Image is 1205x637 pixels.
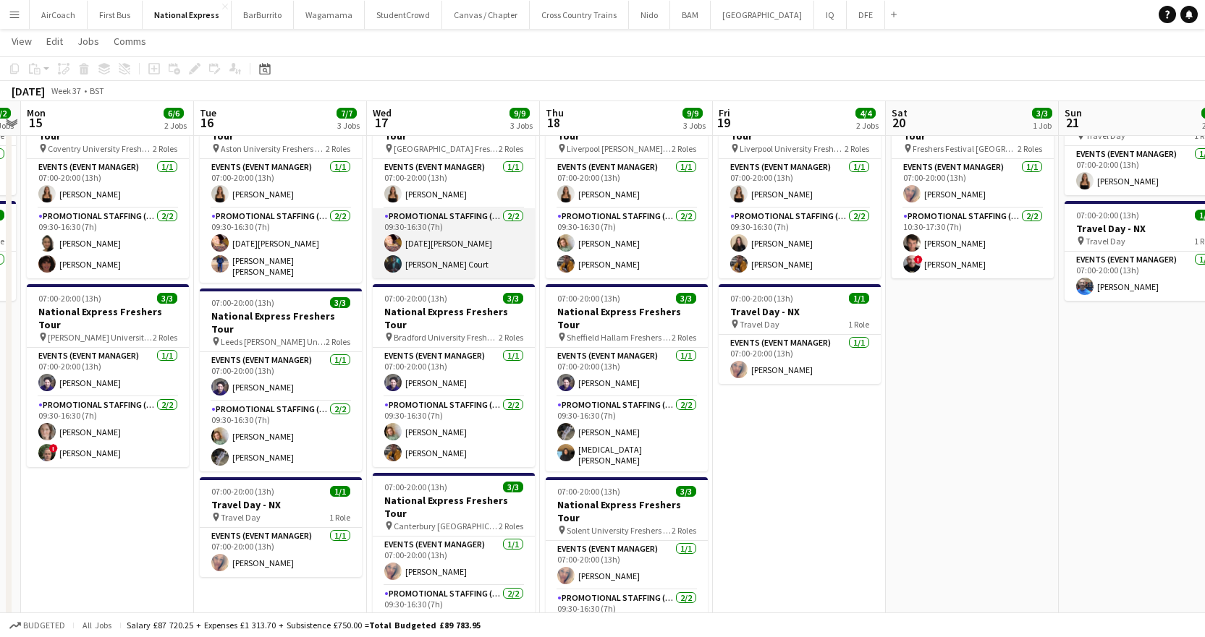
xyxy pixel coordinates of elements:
span: 15 [25,114,46,131]
span: 07:00-20:00 (13h) [730,293,793,304]
span: Edit [46,35,63,48]
app-card-role: Events (Event Manager)1/107:00-20:00 (13h)[PERSON_NAME] [27,159,189,208]
span: 17 [371,114,392,131]
app-job-card: 07:00-20:00 (13h)3/3National Express Freshers Tour Aston University Freshers Fair2 RolesEvents (E... [200,95,362,283]
span: 9/9 [510,108,530,119]
span: Liverpool [PERSON_NAME] University Freshers Fair [567,143,672,154]
span: 2 Roles [672,525,696,536]
span: Thu [546,106,564,119]
span: Sheffield Hallam Freshers Fair [567,332,672,343]
app-card-role: Events (Event Manager)1/107:00-20:00 (13h)[PERSON_NAME] [200,352,362,401]
app-card-role: Events (Event Manager)1/107:00-20:00 (13h)[PERSON_NAME] [200,528,362,577]
app-card-role: Events (Event Manager)1/107:00-20:00 (13h)[PERSON_NAME] [892,159,1054,208]
span: 9/9 [682,108,703,119]
span: 3/3 [157,293,177,304]
span: 3/3 [503,293,523,304]
span: 18 [544,114,564,131]
span: 2 Roles [672,332,696,343]
span: Jobs [77,35,99,48]
div: 2 Jobs [856,120,879,131]
app-card-role: Events (Event Manager)1/107:00-20:00 (13h)[PERSON_NAME] [27,348,189,397]
app-job-card: 07:00-20:00 (13h)3/3National Express Freshers Tour Liverpool [PERSON_NAME] University Freshers Fa... [546,95,708,278]
app-job-card: 07:00-20:00 (13h)3/3National Express Freshers Tour [PERSON_NAME] University Freshers Fair2 RolesE... [27,284,189,467]
span: 3/3 [676,293,696,304]
app-card-role: Promotional Staffing (Brand Ambassadors)2/209:30-16:30 (7h)[PERSON_NAME][MEDICAL_DATA][PERSON_NAME] [546,397,708,471]
app-card-role: Events (Event Manager)1/107:00-20:00 (13h)[PERSON_NAME] [373,536,535,586]
div: 1 Job [1033,120,1052,131]
div: 07:00-20:00 (13h)3/3National Express Freshers Tour Coventry University Freshers Fair2 RolesEvents... [27,95,189,278]
app-job-card: 07:00-20:00 (13h)3/3National Express Freshers Tour [GEOGRAPHIC_DATA] Freshers Fair2 RolesEvents (... [373,95,535,278]
span: ! [914,255,923,264]
span: Bradford University Freshers Fair [394,332,499,343]
app-job-card: 07:00-20:00 (13h)3/3National Express Freshers Tour Liverpool University Freshers Fair2 RolesEvent... [719,95,881,278]
button: IQ [814,1,847,29]
app-job-card: 07:00-20:00 (13h)3/3National Express Freshers Tour Bradford University Freshers Fair2 RolesEvents... [373,284,535,467]
button: Nido [629,1,670,29]
span: 2 Roles [499,143,523,154]
span: 1/1 [330,486,350,497]
button: Canvas / Chapter [442,1,530,29]
span: ! [49,444,58,453]
app-card-role: Promotional Staffing (Brand Ambassadors)2/209:30-16:30 (7h)[PERSON_NAME][PERSON_NAME] [27,208,189,278]
div: 07:00-20:00 (13h)3/3National Express Freshers Tour Sheffield Hallam Freshers Fair2 RolesEvents (E... [546,284,708,471]
span: 4/4 [855,108,876,119]
span: 6/6 [164,108,184,119]
div: 07:00-20:00 (13h)1/1Travel Day - NX Travel Day1 RoleEvents (Event Manager)1/107:00-20:00 (13h)[PE... [719,284,881,384]
button: DFE [847,1,885,29]
span: 07:00-20:00 (13h) [211,486,274,497]
span: Coventry University Freshers Fair [48,143,153,154]
button: Budgeted [7,617,67,633]
button: Wagamama [294,1,365,29]
span: 07:00-20:00 (13h) [38,293,101,304]
span: Week 37 [48,85,84,96]
div: 3 Jobs [510,120,533,131]
span: 2 Roles [672,143,696,154]
span: View [12,35,32,48]
button: StudentCrowd [365,1,442,29]
div: 3 Jobs [683,120,706,131]
app-card-role: Promotional Staffing (Brand Ambassadors)2/209:30-16:30 (7h)[PERSON_NAME][PERSON_NAME] [373,397,535,467]
app-card-role: Events (Event Manager)1/107:00-20:00 (13h)[PERSON_NAME] [546,348,708,397]
span: 07:00-20:00 (13h) [557,486,620,497]
span: 2 Roles [153,143,177,154]
span: Sun [1065,106,1082,119]
span: 2 Roles [499,521,523,531]
span: 07:00-20:00 (13h) [557,293,620,304]
button: [GEOGRAPHIC_DATA] [711,1,814,29]
h3: National Express Freshers Tour [546,305,708,331]
span: 2 Roles [153,332,177,343]
span: 7/7 [337,108,357,119]
span: [GEOGRAPHIC_DATA] Freshers Fair [394,143,499,154]
span: 16 [198,114,216,131]
h3: National Express Freshers Tour [200,309,362,335]
span: 3/3 [330,297,350,308]
span: Travel Day [740,319,779,330]
app-card-role: Events (Event Manager)1/107:00-20:00 (13h)[PERSON_NAME] [719,335,881,384]
button: First Bus [88,1,143,29]
span: 3/3 [676,486,696,497]
a: Jobs [72,32,105,51]
app-card-role: Promotional Staffing (Brand Ambassadors)2/209:30-16:30 (7h)[PERSON_NAME]![PERSON_NAME] [27,397,189,467]
button: BAM [670,1,711,29]
div: 2 Jobs [164,120,187,131]
span: Freshers Festival [GEOGRAPHIC_DATA] [913,143,1018,154]
span: 2 Roles [499,332,523,343]
h3: National Express Freshers Tour [546,498,708,524]
span: Total Budgeted £89 783.95 [369,620,481,630]
button: National Express [143,1,232,29]
app-card-role: Promotional Staffing (Brand Ambassadors)2/209:30-16:30 (7h)[PERSON_NAME][PERSON_NAME] [719,208,881,278]
span: Aston University Freshers Fair [221,143,326,154]
span: 1 Role [848,319,869,330]
div: 07:00-20:00 (13h)1/1Travel Day - NX Travel Day1 RoleEvents (Event Manager)1/107:00-20:00 (13h)[PE... [200,477,362,577]
h3: Travel Day - NX [719,305,881,318]
span: 2 Roles [1018,143,1042,154]
app-card-role: Events (Event Manager)1/107:00-20:00 (13h)[PERSON_NAME] [373,348,535,397]
span: [PERSON_NAME] University Freshers Fair [48,332,153,343]
div: [DATE] [12,84,45,98]
span: 07:00-20:00 (13h) [384,293,447,304]
h3: National Express Freshers Tour [373,305,535,331]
